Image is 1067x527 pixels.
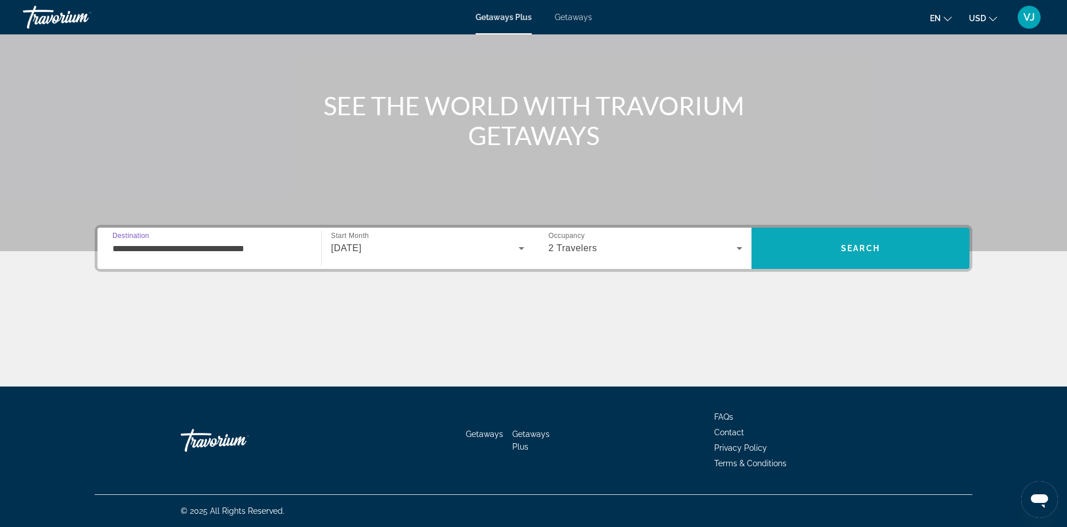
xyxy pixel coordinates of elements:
span: 2 Travelers [548,243,597,253]
a: Privacy Policy [714,443,767,452]
span: Start Month [331,232,369,240]
a: Terms & Conditions [714,459,786,468]
span: Occupancy [548,232,585,240]
span: Destination [112,232,149,239]
span: [DATE] [331,243,361,253]
button: Change language [930,10,952,26]
a: Travorium [23,2,138,32]
div: Search widget [98,228,969,269]
button: User Menu [1014,5,1044,29]
a: Go Home [181,423,295,458]
iframe: Button to launch messaging window [1021,481,1058,518]
a: Getaways Plus [512,430,550,451]
a: Getaways [466,430,503,439]
a: Contact [714,428,744,437]
a: FAQs [714,412,733,421]
span: VJ [1023,11,1035,23]
a: Getaways [555,13,592,22]
button: Search [751,228,969,269]
span: en [930,14,941,23]
input: Select destination [112,242,306,256]
span: USD [969,14,986,23]
span: © 2025 All Rights Reserved. [181,506,285,516]
span: Search [841,244,880,253]
button: Change currency [969,10,997,26]
a: Getaways Plus [476,13,532,22]
h1: SEE THE WORLD WITH TRAVORIUM GETAWAYS [318,91,749,150]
